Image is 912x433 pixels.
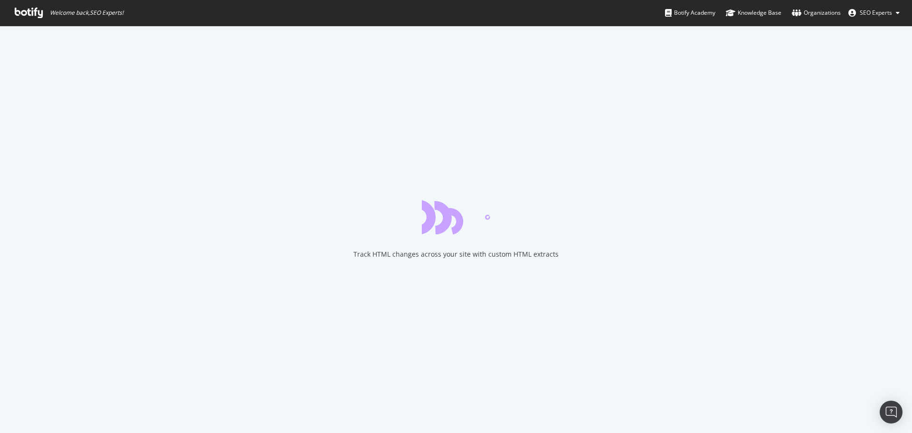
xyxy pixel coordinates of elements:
div: Knowledge Base [726,8,781,18]
div: Open Intercom Messenger [880,401,902,423]
div: Botify Academy [665,8,715,18]
span: SEO Experts [860,9,892,17]
div: animation [422,200,490,234]
span: Welcome back, SEO Experts ! [50,9,123,17]
div: Track HTML changes across your site with custom HTML extracts [353,250,559,259]
div: Organizations [792,8,841,18]
button: SEO Experts [841,5,907,20]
